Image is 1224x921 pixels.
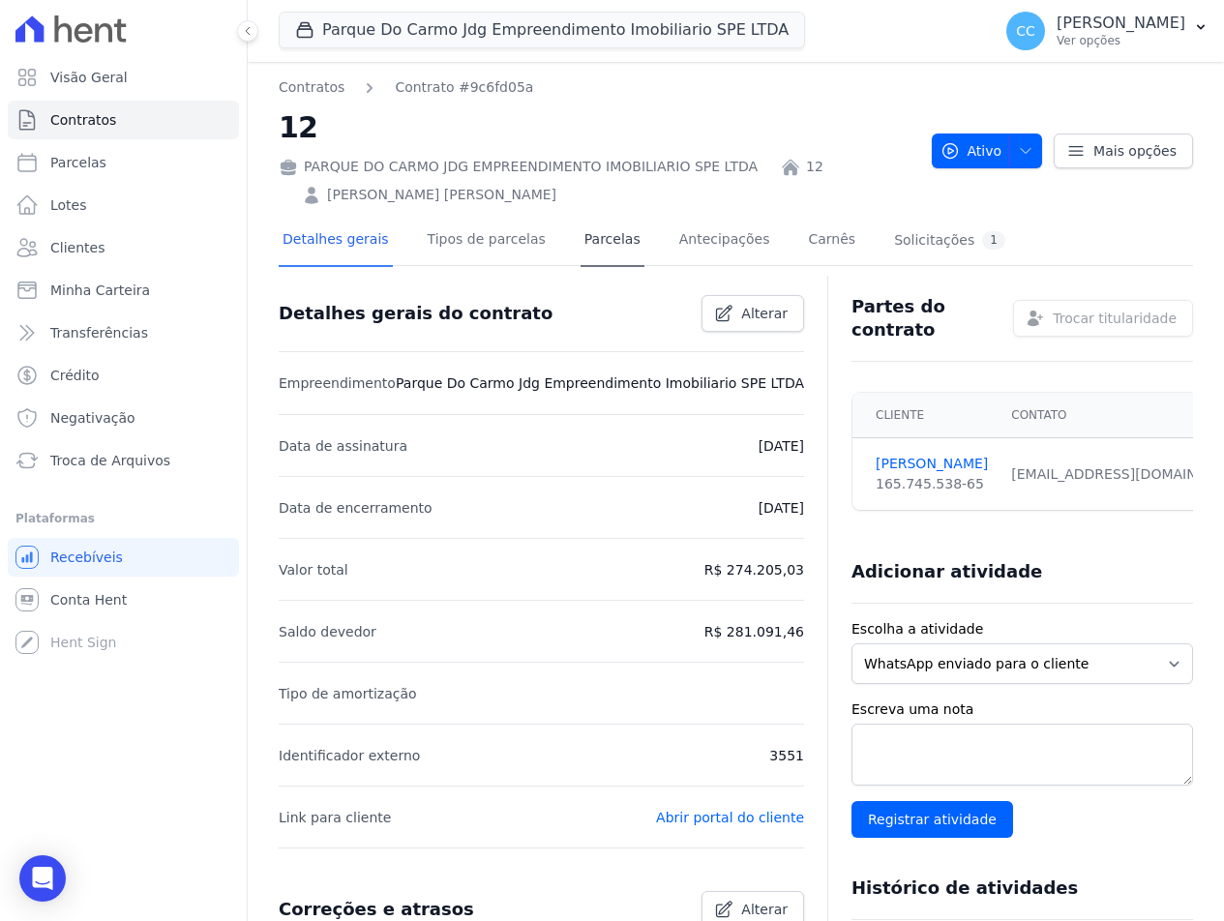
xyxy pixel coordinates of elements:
span: Mais opções [1093,141,1177,161]
a: Mais opções [1054,134,1193,168]
span: Alterar [741,304,788,323]
h3: Adicionar atividade [851,560,1042,583]
span: Lotes [50,195,87,215]
span: Parcelas [50,153,106,172]
span: Visão Geral [50,68,128,87]
a: 12 [806,157,823,177]
p: R$ 281.091,46 [704,620,804,643]
a: [PERSON_NAME] [PERSON_NAME] [327,185,556,205]
span: Negativação [50,408,135,428]
label: Escolha a atividade [851,619,1193,639]
a: Contrato #9c6fd05a [395,77,533,98]
div: Solicitações [894,231,1005,250]
p: 3551 [769,744,804,767]
a: Tipos de parcelas [424,216,550,267]
h2: 12 [279,105,916,149]
a: Contratos [8,101,239,139]
a: Crédito [8,356,239,395]
p: [PERSON_NAME] [1057,14,1185,33]
div: 1 [982,231,1005,250]
button: Ativo [932,134,1043,168]
p: Parque Do Carmo Jdg Empreendimento Imobiliario SPE LTDA [396,371,804,395]
a: Negativação [8,399,239,437]
a: Solicitações1 [890,216,1009,267]
p: R$ 274.205,03 [704,558,804,581]
a: Parcelas [581,216,644,267]
h3: Partes do contrato [851,295,998,342]
button: Parque Do Carmo Jdg Empreendimento Imobiliario SPE LTDA [279,12,805,48]
div: Open Intercom Messenger [19,855,66,902]
a: Transferências [8,313,239,352]
a: Alterar [702,295,804,332]
span: Troca de Arquivos [50,451,170,470]
th: Cliente [852,393,1000,438]
a: Contratos [279,77,344,98]
a: Parcelas [8,143,239,182]
span: CC [1016,24,1035,38]
a: Conta Hent [8,580,239,619]
div: Plataformas [15,507,231,530]
nav: Breadcrumb [279,77,916,98]
h3: Histórico de atividades [851,876,1078,900]
button: CC [PERSON_NAME] Ver opções [991,4,1224,58]
a: [PERSON_NAME] [876,454,988,474]
p: Data de assinatura [279,434,407,458]
a: Visão Geral [8,58,239,97]
div: 165.745.538-65 [876,474,988,494]
span: Contratos [50,110,116,130]
input: Registrar atividade [851,801,1013,838]
span: Ativo [940,134,1002,168]
span: Minha Carteira [50,281,150,300]
nav: Breadcrumb [279,77,533,98]
a: Lotes [8,186,239,224]
a: Carnês [804,216,859,267]
span: Conta Hent [50,590,127,609]
a: Troca de Arquivos [8,441,239,480]
p: Saldo devedor [279,620,376,643]
span: Recebíveis [50,548,123,567]
div: PARQUE DO CARMO JDG EMPREENDIMENTO IMOBILIARIO SPE LTDA [279,157,758,177]
span: Transferências [50,323,148,342]
label: Escreva uma nota [851,699,1193,720]
p: [DATE] [759,434,804,458]
h3: Detalhes gerais do contrato [279,302,552,325]
p: Identificador externo [279,744,420,767]
p: Empreendimento [279,371,373,395]
span: Clientes [50,238,104,257]
p: Tipo de amortização [279,682,417,705]
a: Clientes [8,228,239,267]
p: Link para cliente [279,806,391,829]
a: Abrir portal do cliente [656,810,804,825]
a: Detalhes gerais [279,216,393,267]
a: Recebíveis [8,538,239,577]
p: Ver opções [1057,33,1185,48]
p: Valor total [279,558,348,581]
a: Minha Carteira [8,271,239,310]
h3: Correções e atrasos [279,898,474,921]
span: Crédito [50,366,100,385]
p: [DATE] [759,496,804,520]
span: Alterar [741,900,788,919]
p: Data de encerramento [279,496,433,520]
a: Antecipações [675,216,774,267]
